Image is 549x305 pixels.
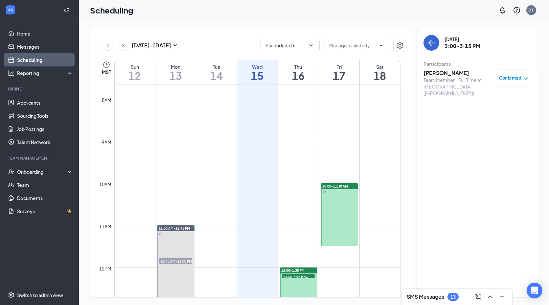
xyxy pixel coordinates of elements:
[278,64,318,70] div: Thu
[155,64,196,70] div: Mon
[98,223,113,230] div: 11am
[323,190,326,193] svg: Sync
[17,109,73,122] a: Sourcing Tools
[523,76,528,81] span: down
[17,136,73,149] a: Talent Network
[90,5,133,16] h1: Scheduling
[393,39,406,52] button: Settings
[237,64,278,70] div: Wed
[423,77,492,96] div: Team Member - Full Time at [GEOGRAPHIC_DATA] ([GEOGRAPHIC_DATA])
[8,155,72,161] div: Team Management
[17,70,74,76] div: Reporting
[473,292,484,302] button: ComposeMessage
[261,39,320,52] button: Calendars (1)ChevronDown
[396,41,404,49] svg: Settings
[237,60,278,85] a: October 15, 2025
[98,181,113,188] div: 10am
[115,64,155,70] div: Sun
[17,292,63,298] div: Switch to admin view
[513,6,521,14] svg: QuestionInfo
[423,35,439,51] button: back-button
[319,60,359,85] a: October 17, 2025
[319,64,359,70] div: Fri
[498,293,506,301] svg: Minimize
[102,69,111,75] span: MST
[196,64,237,70] div: Tue
[445,36,480,42] div: [DATE]
[8,86,72,92] div: Hiring
[423,69,492,77] h3: [PERSON_NAME]
[17,96,73,109] a: Applicants
[115,60,155,85] a: October 12, 2025
[360,64,400,70] div: Sat
[101,139,113,146] div: 9am
[278,70,318,81] h1: 16
[282,274,315,281] span: 12:00-12:15 PM
[423,61,531,67] div: Participants
[132,42,171,49] h3: [DATE] - [DATE]
[115,70,155,81] h1: 12
[17,178,73,191] a: Team
[103,40,113,50] button: ChevronLeft
[17,191,73,205] a: Documents
[322,184,348,189] span: 10:00-11:30 AM
[17,168,68,175] div: Onboarding
[7,7,14,13] svg: WorkstreamLogo
[450,294,456,300] div: 13
[281,268,305,273] span: 12:00-1:30 PM
[527,283,542,298] div: Open Intercom Messenger
[329,42,376,49] input: Manage availability
[529,7,534,13] div: DY
[101,96,113,104] div: 8am
[278,60,318,85] a: October 16, 2025
[8,70,14,76] svg: Analysis
[118,40,128,50] button: ChevronRight
[485,292,495,302] button: ChevronUp
[63,7,70,13] svg: Collapse
[8,168,14,175] svg: UserCheck
[498,6,506,14] svg: Notifications
[360,60,400,85] a: October 18, 2025
[196,60,237,85] a: October 14, 2025
[104,41,111,49] svg: ChevronLeft
[499,75,522,81] span: Confirmed
[486,293,494,301] svg: ChevronUp
[159,226,190,231] span: 11:00 AM-12:45 PM
[17,205,73,218] a: SurveysCrown
[103,61,110,69] svg: Clock
[445,42,480,50] h3: 3:00-3:15 PM
[319,70,359,81] h1: 17
[360,70,400,81] h1: 18
[155,60,196,85] a: October 13, 2025
[171,41,179,49] svg: SmallChevronDown
[407,293,444,300] h3: SMS Messages
[98,265,113,272] div: 12pm
[427,39,435,47] svg: ArrowLeft
[155,70,196,81] h1: 13
[8,292,14,298] svg: Settings
[497,292,507,302] button: Minimize
[237,70,278,81] h1: 15
[378,43,384,48] svg: ChevronDown
[17,53,73,66] a: Scheduling
[159,232,162,236] svg: Sync
[17,40,73,53] a: Messages
[474,293,482,301] svg: ComposeMessage
[196,70,237,81] h1: 14
[17,122,73,136] a: Job Postings
[159,258,192,264] span: 11:45 AM-12:00 PM
[17,27,73,40] a: Home
[308,42,314,49] svg: ChevronDown
[120,41,126,49] svg: ChevronRight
